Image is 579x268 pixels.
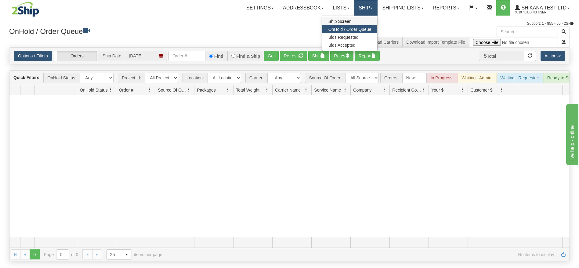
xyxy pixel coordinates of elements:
div: Support: 1 - 855 - 55 - 2SHIP [5,21,574,26]
span: OnHold Status: [43,73,80,83]
input: Search [497,27,558,37]
span: Carrier Name [275,87,301,93]
div: grid toolbar [9,71,570,85]
iframe: chat widget [565,103,578,165]
div: Waiting - Admin: [458,73,496,83]
a: Your $ filter column settings [457,85,468,95]
span: Company [353,87,371,93]
input: Import [469,37,558,47]
button: Report [355,51,380,61]
span: items per page [106,249,162,260]
div: New: [402,73,427,83]
label: Find [214,54,223,58]
span: Total [479,51,500,61]
span: Your $ [431,87,443,93]
label: Find & Ship [237,54,260,58]
a: Options / Filters [14,51,52,61]
a: Download Carriers [363,40,399,45]
span: 3010 / Bidding User [515,9,561,16]
a: Settings [242,0,278,16]
span: Page 0 [30,249,39,259]
a: Packages filter column settings [223,85,233,95]
a: Order # filter column settings [145,85,155,95]
span: 25 [110,252,118,258]
span: Bids Requested [328,35,359,40]
a: OnHold Status filter column settings [106,85,116,95]
button: Go! [264,51,279,61]
span: Orders: [380,73,402,83]
span: Page of 0 [44,249,78,260]
button: Ship [308,51,329,61]
a: Lists [328,0,354,16]
span: Source Of Order: [305,73,345,83]
a: Recipient Country filter column settings [418,85,429,95]
span: Location: [183,73,208,83]
span: Ship Date [99,51,125,61]
span: Bids Accepted [328,43,356,48]
a: Addressbook [278,0,328,16]
span: Service Name [314,87,341,93]
input: Order # [168,51,205,61]
button: Search [558,27,570,37]
a: Ship [354,0,378,16]
span: Page sizes drop down [106,249,132,260]
button: Refresh [280,51,307,61]
span: Recipient Country [392,87,421,93]
a: Total Weight filter column settings [262,85,272,95]
a: Download Import Template File [406,40,465,45]
a: Company filter column settings [379,85,389,95]
span: Shikana Test Ltd [520,5,566,10]
span: Source Of Order [158,87,187,93]
div: live help - online [5,4,56,11]
h3: OnHold / Order Queue [9,27,285,35]
span: Project Id: [118,73,145,83]
span: No items to display [171,252,554,257]
a: Customer $ filter column settings [496,85,507,95]
span: Packages [197,87,215,93]
button: Rates [330,51,354,61]
span: OnHold / Order Queue [328,27,371,32]
label: Orders [53,51,97,61]
a: Shipping lists [378,0,428,16]
label: Quick Filters: [13,74,41,81]
a: Source Of Order filter column settings [184,85,194,95]
div: In Progress: [427,73,458,83]
span: Customer $ [470,87,492,93]
a: Bids Requested [322,33,378,41]
a: Refresh [559,249,568,259]
span: OnHold Status [80,87,107,93]
a: Carrier Name filter column settings [301,85,311,95]
div: Waiting - Requester: [497,73,543,83]
span: Carrier: [245,73,267,83]
span: select [122,250,132,259]
a: Bids Accepted [322,41,378,49]
span: Total Weight [236,87,259,93]
img: logo3010.jpg [5,2,46,17]
a: Reports [428,0,464,16]
span: Order # [119,87,133,93]
span: Ship Screen [328,19,352,24]
a: Service Name filter column settings [340,85,350,95]
a: Shikana Test Ltd 3010 / Bidding User [510,0,574,16]
a: OnHold / Order Queue [322,25,378,33]
button: Actions [541,51,565,61]
a: Ship Screen [322,17,378,25]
